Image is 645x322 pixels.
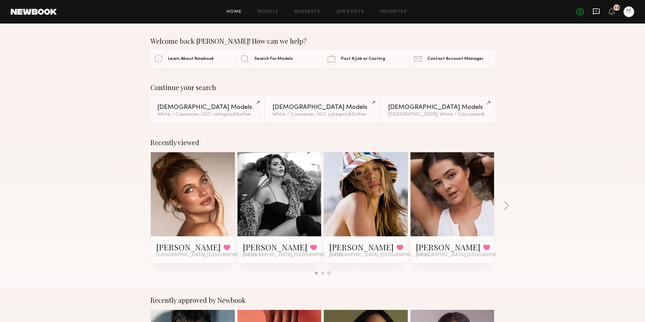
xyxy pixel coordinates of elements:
[388,104,488,111] div: [DEMOGRAPHIC_DATA] Models
[427,57,483,61] span: Contact Account Manager
[233,112,265,117] span: & 2 other filter s
[258,10,278,14] a: Models
[348,112,381,117] span: & 2 other filter s
[243,242,307,252] a: [PERSON_NAME]
[150,37,494,45] div: Welcome back [PERSON_NAME]! How can we help?
[381,97,494,122] a: [DEMOGRAPHIC_DATA] Models[GEOGRAPHIC_DATA], White / Caucasian&2other filters
[157,112,257,117] div: White / Caucasian, UGC category
[237,50,321,67] a: Search For Models
[266,97,379,122] a: [DEMOGRAPHIC_DATA] ModelsWhite / Caucasian, UGC category&2other filters
[380,10,407,14] a: Favorites
[410,50,494,67] a: Contact Account Manager
[416,242,480,252] a: [PERSON_NAME]
[243,252,343,258] span: [GEOGRAPHIC_DATA], [GEOGRAPHIC_DATA]
[227,10,242,14] a: Home
[337,10,364,14] a: Job Posts
[150,138,494,147] div: Recently viewed
[156,252,256,258] span: [GEOGRAPHIC_DATA], [GEOGRAPHIC_DATA]
[156,242,221,252] a: [PERSON_NAME]
[168,57,214,61] span: Learn About Newbook
[272,104,372,111] div: [DEMOGRAPHIC_DATA] Models
[341,57,385,61] span: Post A Job or Casting
[157,104,257,111] div: [DEMOGRAPHIC_DATA] Models
[150,296,494,304] div: Recently approved by Newbook
[388,112,488,117] div: [GEOGRAPHIC_DATA], White / Caucasian
[295,10,320,14] a: Requests
[272,112,372,117] div: White / Caucasian, UGC category
[416,252,516,258] span: [GEOGRAPHIC_DATA], [GEOGRAPHIC_DATA]
[329,252,429,258] span: [GEOGRAPHIC_DATA], [GEOGRAPHIC_DATA]
[150,83,494,91] div: Continue your search
[614,6,619,10] div: 72
[324,50,408,67] a: Post A Job or Casting
[254,57,293,61] span: Search For Models
[481,112,514,117] span: & 2 other filter s
[329,242,394,252] a: [PERSON_NAME]
[150,50,235,67] a: Learn About Newbook
[150,97,264,122] a: [DEMOGRAPHIC_DATA] ModelsWhite / Caucasian, UGC category&2other filters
